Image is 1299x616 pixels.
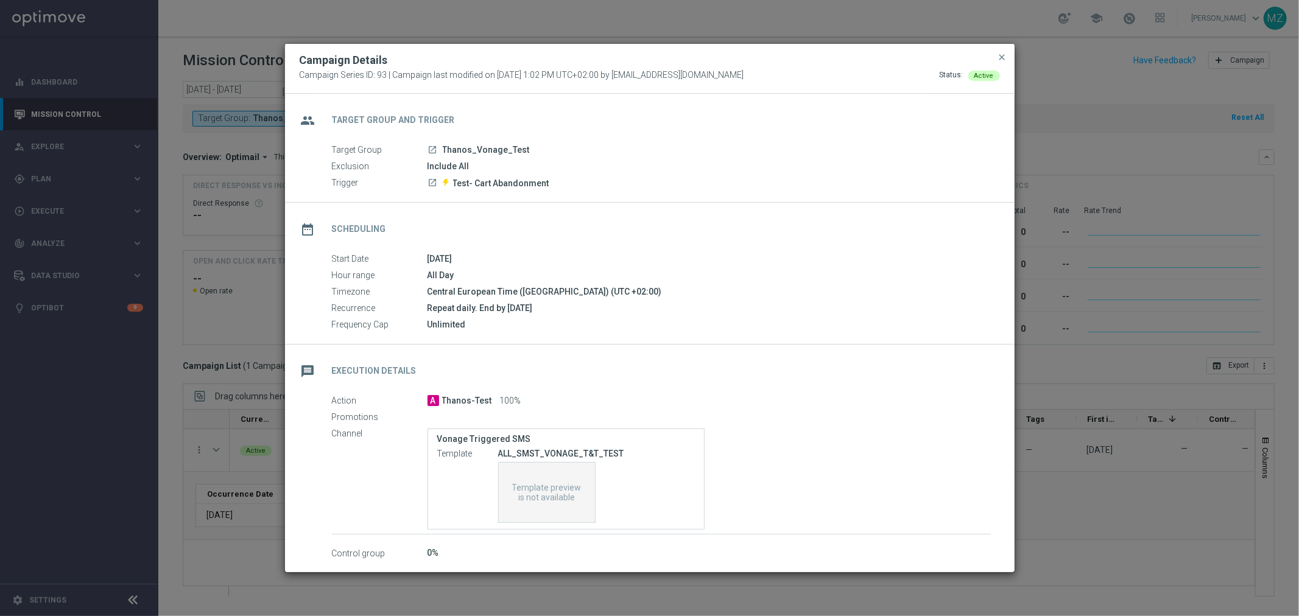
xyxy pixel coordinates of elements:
i: launch [428,145,438,155]
div: Unlimited [428,318,991,331]
span: A [428,395,439,406]
h2: Scheduling [332,223,386,235]
span: Thanos_Vonage_Test [443,145,530,156]
label: Promotions [332,412,428,423]
i: message [297,360,319,382]
a: launch [428,178,438,189]
label: Recurrence [332,303,428,314]
i: date_range [297,219,319,240]
div: Include All [428,160,991,172]
label: Start Date [332,254,428,265]
label: Exclusion [332,161,428,172]
label: Hour range [332,270,428,281]
a: launch [428,145,438,156]
div: [DATE] [428,253,991,265]
label: Action [332,396,428,407]
span: Template preview is not available [510,483,583,503]
div: Central European Time ([GEOGRAPHIC_DATA]) (UTC +02:00) [428,285,991,298]
span: 100% [500,396,521,407]
div: Repeat daily. End by [DATE] [428,302,991,314]
label: Vonage Triggered SMS [437,434,695,444]
span: Active [974,72,994,80]
label: Channel [332,429,428,439]
h2: Campaign Details [300,53,388,68]
div: Status: [940,70,963,81]
i: launch [428,178,438,187]
span: Test- Cart Abandonment [453,178,549,189]
span: Thanos-Test [442,396,492,407]
label: Timezone [332,287,428,298]
colored-tag: Active [968,70,1000,80]
h2: Target Group and Trigger [332,114,455,126]
label: Template [437,448,498,459]
i: group [297,110,319,131]
span: close [998,52,1007,62]
label: Trigger [332,178,428,189]
label: Frequency Cap [332,320,428,331]
label: Control group [332,548,428,559]
span: Campaign Series ID: 93 | Campaign last modified on [DATE] 1:02 PM UTC+02:00 by [EMAIL_ADDRESS][DO... [300,70,744,81]
div: All Day [428,269,991,281]
h2: Execution Details [332,365,417,377]
p: ALL_SMST_VONAGE_T&T_TEST [498,448,695,459]
label: Target Group [332,145,428,156]
div: 0% [428,547,991,559]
